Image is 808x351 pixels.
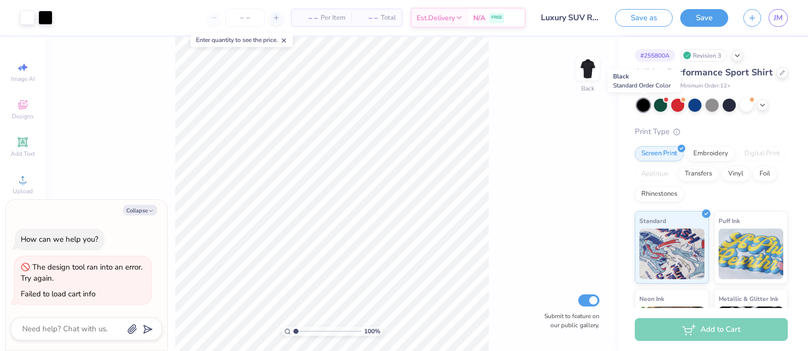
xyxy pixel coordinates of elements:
[722,166,750,182] div: Vinyl
[738,146,787,161] div: Digital Print
[533,8,608,28] input: Untitled Design
[635,166,675,182] div: Applique
[364,327,380,336] span: 100 %
[639,215,666,226] span: Standard
[473,13,485,23] span: N/A
[11,150,35,158] span: Add Text
[635,49,675,62] div: # 255800A
[774,12,783,24] span: JM
[21,234,98,244] div: How can we help you?
[358,13,378,23] span: – –
[639,229,704,279] img: Standard
[225,9,265,27] input: – –
[11,75,35,83] span: Image AI
[581,84,594,93] div: Back
[639,293,664,304] span: Neon Ink
[769,9,788,27] a: JM
[680,49,727,62] div: Revision 3
[190,33,293,47] div: Enter quantity to see the price.
[680,82,731,91] span: Minimum Order: 12 +
[753,166,777,182] div: Foil
[297,13,318,23] span: – –
[491,14,502,21] span: FREE
[608,69,681,93] div: Black
[123,205,157,215] button: Collapse
[539,312,599,330] label: Submit to feature on our public gallery.
[680,9,728,27] button: Save
[613,81,671,90] span: Standard Order Color
[635,146,684,161] div: Screen Print
[719,229,784,279] img: Puff Ink
[21,262,142,284] div: The design tool ran into an error. Try again.
[21,289,95,299] div: Failed to load cart info
[635,126,788,138] div: Print Type
[578,59,598,79] img: Back
[687,146,735,161] div: Embroidery
[321,13,345,23] span: Per Item
[719,293,778,304] span: Metallic & Glitter Ink
[12,112,34,120] span: Designs
[417,13,455,23] span: Est. Delivery
[381,13,396,23] span: Total
[635,66,773,78] span: Adidas Performance Sport Shirt
[13,187,33,195] span: Upload
[719,215,740,226] span: Puff Ink
[678,166,719,182] div: Transfers
[615,9,673,27] button: Save as
[635,187,684,202] div: Rhinestones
